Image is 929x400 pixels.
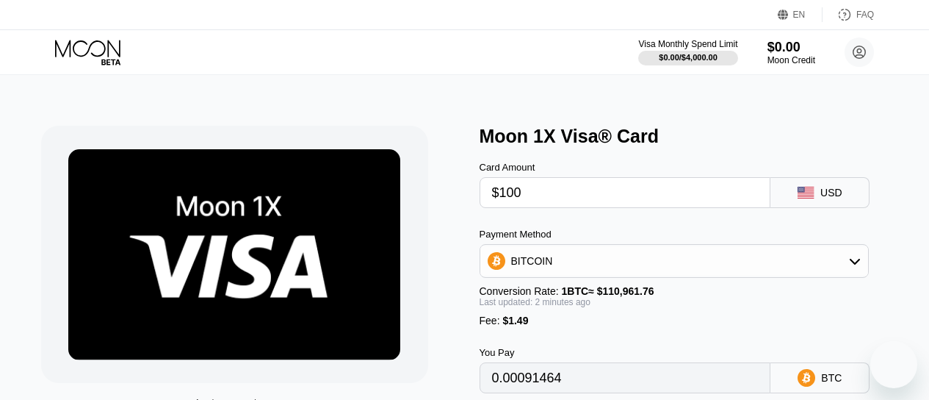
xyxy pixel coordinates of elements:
div: Last updated: 2 minutes ago [480,297,870,307]
div: USD [820,187,842,199]
span: $1.49 [502,315,528,326]
iframe: Button to launch messaging window [870,341,917,388]
div: Conversion Rate: [480,285,870,297]
div: $0.00 / $4,000.00 [659,53,717,62]
div: Visa Monthly Spend Limit [638,39,737,49]
div: Payment Method [480,229,870,240]
div: Fee : [480,315,870,326]
div: BITCOIN [480,246,869,276]
div: FAQ [823,7,874,22]
div: Card Amount [480,162,771,173]
div: Visa Monthly Spend Limit$0.00/$4,000.00 [638,39,737,65]
div: Moon 1X Visa® Card [480,126,903,147]
div: BITCOIN [511,255,553,267]
div: FAQ [856,10,874,20]
span: 1 BTC ≈ $110,961.76 [562,285,654,297]
div: EN [793,10,806,20]
input: $0.00 [492,178,759,207]
div: $0.00Moon Credit [767,40,815,65]
div: EN [778,7,823,22]
div: You Pay [480,347,771,358]
div: Moon Credit [767,55,815,65]
div: BTC [821,372,842,384]
div: $0.00 [767,40,815,55]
